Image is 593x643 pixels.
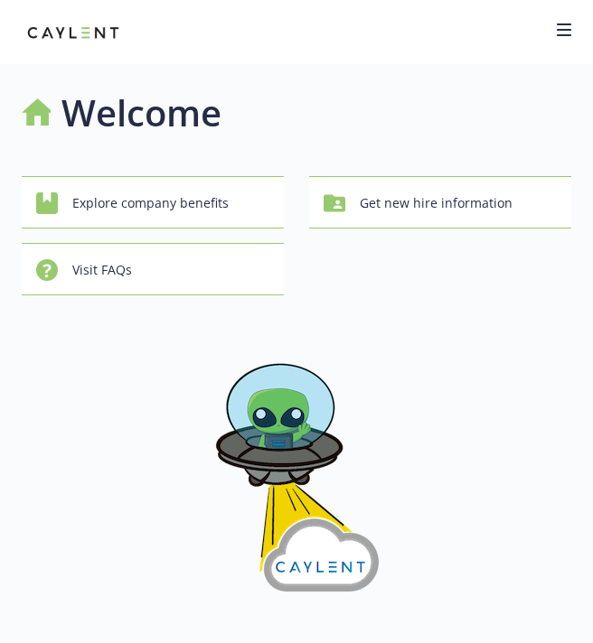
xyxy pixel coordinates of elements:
span: Explore company benefits [72,186,229,220]
button: Explore company benefits [22,176,284,228]
button: Get new hire information [309,176,571,228]
img: overview page banner [188,324,405,613]
button: Visit FAQs [22,243,284,295]
span: Visit FAQs [72,253,132,287]
span: Get new hire information [360,186,513,220]
h1: Welcome [61,86,221,140]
